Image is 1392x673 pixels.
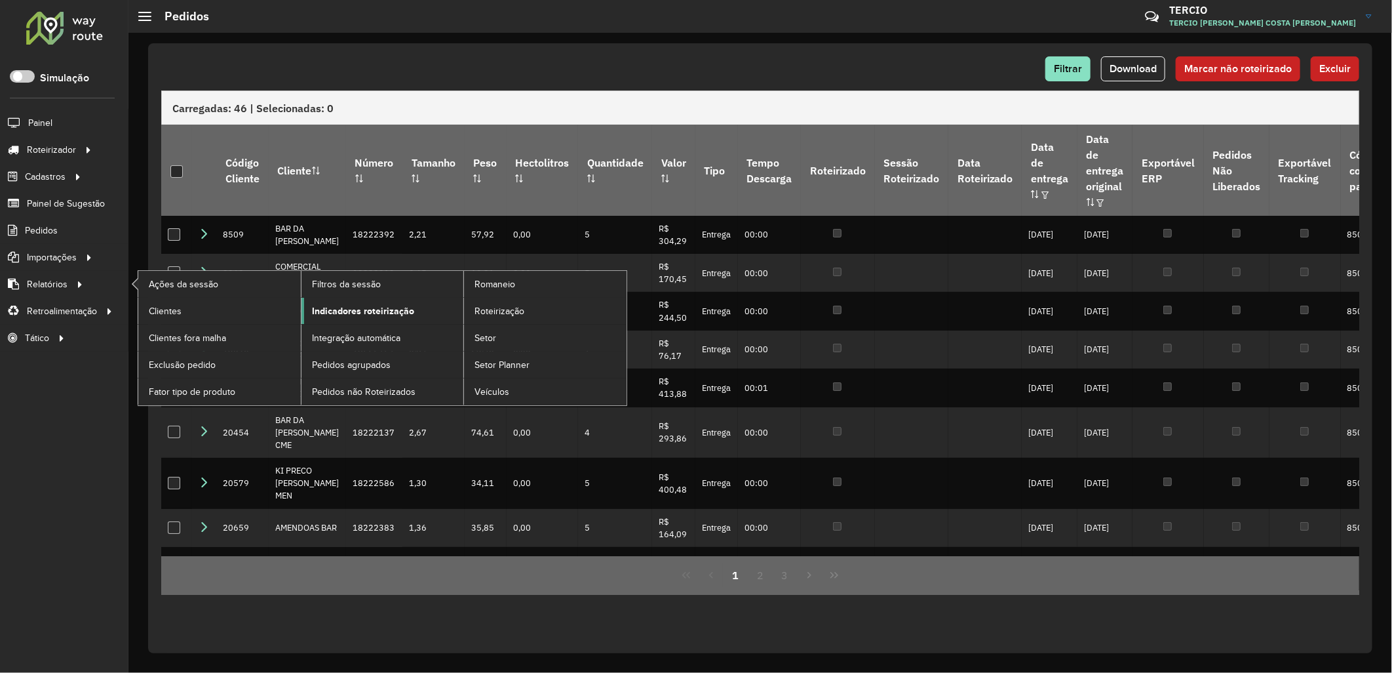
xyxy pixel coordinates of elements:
td: CANTINHO DO ACAI [269,547,346,585]
td: 00:00 [738,331,801,369]
td: Entrega [695,292,738,330]
td: [DATE] [1077,369,1132,407]
td: 0,00 [507,254,578,292]
span: Relatórios [27,277,68,291]
td: 8960 [216,254,268,292]
td: 35,85 [465,509,507,547]
span: Fator tipo de produto [149,385,235,399]
td: 1,36 [402,509,464,547]
td: R$ 293,86 [652,407,695,459]
td: 2,67 [402,407,464,459]
td: 20579 [216,458,268,509]
button: Download [1101,56,1165,81]
a: Pedidos agrupados [301,352,464,378]
td: R$ 76,17 [652,331,695,369]
span: Filtros da sessão [312,277,381,291]
h3: TERCIO [1169,4,1356,16]
td: 21061 [216,547,268,585]
button: Marcar não roteirizado [1176,56,1300,81]
td: Entrega [695,369,738,407]
td: 00:00 [738,292,801,330]
td: 18,21 [465,254,507,292]
span: Tático [25,331,49,345]
a: Veículos [464,378,627,405]
th: Tipo [695,125,738,215]
td: Entrega [695,216,738,254]
a: Setor [464,325,627,351]
td: 00:00 [738,509,801,547]
td: R$ 413,88 [652,369,695,407]
td: 4 [578,547,652,585]
td: 0,00 [507,509,578,547]
td: 0,65 [402,254,464,292]
td: BAR DA [PERSON_NAME] [269,216,346,254]
td: [DATE] [1077,292,1132,330]
button: Excluir [1311,56,1359,81]
a: Exclusão pedido [138,352,301,378]
span: Marcar não roteirizado [1184,63,1292,74]
td: 0,00 [507,407,578,459]
th: Tamanho [402,125,464,215]
th: Exportável ERP [1132,125,1203,215]
span: Painel [28,116,52,130]
td: 00:00 [738,254,801,292]
span: Indicadores roteirização [312,304,414,318]
th: Número [346,125,402,215]
label: Simulação [40,70,89,86]
td: [DATE] [1022,331,1077,369]
span: Pedidos não Roteirizados [312,385,416,399]
td: 18222213 [346,254,402,292]
td: 1,30 [402,458,464,509]
button: 3 [773,563,798,588]
td: 00:00 [738,547,801,585]
td: Entrega [695,547,738,585]
a: Contato Rápido [1138,3,1166,31]
th: Data de entrega original [1077,125,1132,215]
td: [DATE] [1077,509,1132,547]
td: R$ 400,48 [652,458,695,509]
span: Filtrar [1054,63,1082,74]
a: Setor Planner [464,352,627,378]
td: Entrega [695,509,738,547]
span: Roteirização [474,304,524,318]
td: AMENDOAS BAR [269,509,346,547]
button: Next Page [798,563,822,588]
td: 74,61 [465,407,507,459]
a: Ações da sessão [138,271,301,297]
th: Sessão Roteirizado [875,125,948,215]
td: 20659 [216,509,268,547]
td: 4 [578,407,652,459]
a: Fator tipo de produto [138,378,301,405]
button: Last Page [822,563,847,588]
td: R$ 304,29 [652,216,695,254]
td: 2,21 [402,216,464,254]
span: Romaneio [474,277,515,291]
td: 00:01 [738,369,801,407]
td: [DATE] [1022,292,1077,330]
span: Pedidos [25,224,58,237]
td: 0,81 [402,547,464,585]
button: 1 [723,563,748,588]
span: Clientes [149,304,182,318]
span: Veículos [474,385,509,399]
td: 34,11 [465,458,507,509]
td: [DATE] [1077,458,1132,509]
td: Entrega [695,254,738,292]
span: Roteirizador [27,143,76,157]
div: Carregadas: 46 | Selecionadas: 0 [161,91,1359,125]
td: R$ 105,36 [652,547,695,585]
td: [DATE] [1022,369,1077,407]
th: Data de entrega [1022,125,1077,215]
td: [DATE] [1077,407,1132,459]
a: Romaneio [464,271,627,297]
td: Entrega [695,407,738,459]
span: Setor Planner [474,358,530,372]
span: Integração automática [312,331,400,345]
td: COMERCIAL DRICA [269,254,346,292]
td: 57,92 [465,216,507,254]
td: 0,00 [507,458,578,509]
td: [DATE] [1022,254,1077,292]
td: Entrega [695,458,738,509]
a: Clientes [138,298,301,324]
td: R$ 164,09 [652,509,695,547]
